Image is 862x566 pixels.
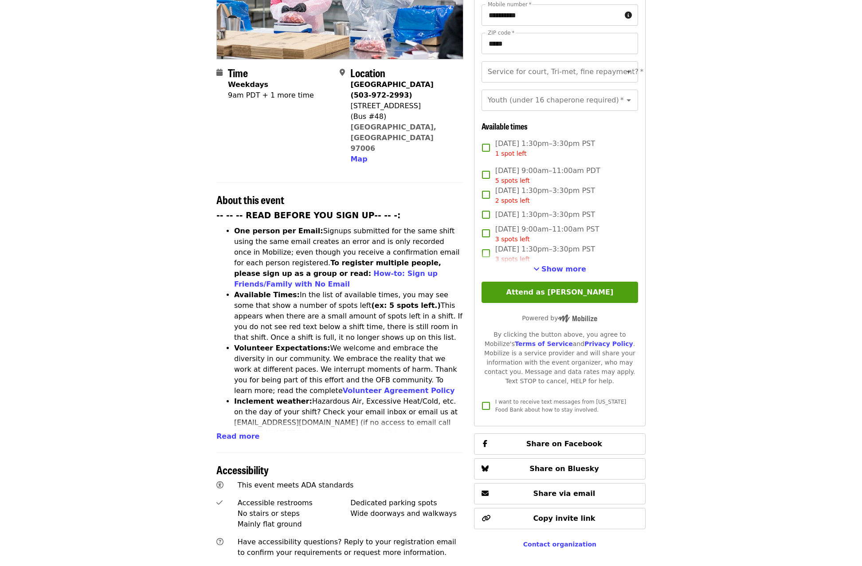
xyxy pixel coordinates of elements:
strong: -- -- -- READ BEFORE YOU SIGN UP-- -- -: [216,211,401,220]
img: Powered by Mobilize [558,314,597,322]
span: [DATE] 1:30pm–3:30pm PST [495,209,595,220]
button: Open [623,94,635,106]
span: Have accessibility questions? Reply to your registration email to confirm your requirements or re... [238,538,456,557]
span: Show more [541,265,586,273]
button: Map [350,154,367,165]
span: I want to receive text messages from [US_STATE] Food Bank about how to stay involved. [495,399,626,413]
span: 3 spots left [495,255,530,263]
strong: (ex: 5 spots left.) [371,301,440,310]
button: Share on Facebook [474,433,646,455]
i: map-marker-alt icon [340,68,345,77]
span: [DATE] 1:30pm–3:30pm PST [495,185,595,205]
div: 9am PDT + 1 more time [228,90,314,101]
span: [DATE] 1:30pm–3:30pm PST [495,138,595,158]
a: Contact organization [523,541,596,548]
li: In the list of available times, you may see some that show a number of spots left This appears wh... [234,290,463,343]
span: About this event [216,192,284,207]
span: Read more [216,432,259,440]
strong: Inclement weather: [234,397,312,405]
span: Powered by [522,314,597,322]
span: Copy invite link [533,514,595,523]
span: 2 spots left [495,197,530,204]
button: Open [623,66,635,78]
span: Share on Facebook [526,440,602,448]
span: 1 spot left [495,150,527,157]
label: ZIP code [488,30,514,35]
span: Time [228,65,248,80]
span: Available times [482,120,528,132]
strong: To register multiple people, please sign up as a group or read: [234,259,441,278]
a: Privacy Policy [584,340,633,347]
span: Location [350,65,385,80]
div: No stairs or steps [238,508,351,519]
span: This event meets ADA standards [238,481,354,489]
i: circle-info icon [625,11,632,20]
strong: [GEOGRAPHIC_DATA] (503-972-2993) [350,80,433,99]
div: Dedicated parking spots [350,498,463,508]
input: Mobile number [482,4,621,26]
button: Attend as [PERSON_NAME] [482,282,638,303]
strong: Available Times: [234,291,300,299]
i: calendar icon [216,68,223,77]
div: [STREET_ADDRESS] [350,101,456,111]
div: By clicking the button above, you agree to Mobilize's and . Mobilize is a service provider and wi... [482,330,638,386]
a: How-to: Sign up Friends/Family with No Email [234,269,438,288]
button: Copy invite link [474,508,646,529]
button: Share via email [474,483,646,504]
i: check icon [216,499,223,507]
a: Terms of Service [515,340,573,347]
strong: Volunteer Expectations: [234,344,330,352]
span: 5 spots left [495,177,530,184]
span: [DATE] 9:00am–11:00am PDT [495,165,600,185]
li: Signups submitted for the same shift using the same email creates an error and is only recorded o... [234,226,463,290]
strong: Weekdays [228,80,268,89]
a: Volunteer Agreement Policy [343,386,455,395]
li: Hazardous Air, Excessive Heat/Cold, etc. on the day of your shift? Check your email inbox or emai... [234,396,463,449]
li: We welcome and embrace the diversity in our community. We embrace the reality that we work at dif... [234,343,463,396]
strong: One person per Email: [234,227,323,235]
span: Map [350,155,367,163]
span: [DATE] 1:30pm–3:30pm PST [495,244,595,264]
button: Share on Bluesky [474,458,646,480]
label: Mobile number [488,2,531,7]
div: Mainly flat ground [238,519,351,530]
span: [DATE] 9:00am–11:00am PST [495,224,599,244]
span: Share on Bluesky [529,464,599,473]
div: (Bus #48) [350,111,456,122]
span: Share via email [533,489,596,498]
span: 3 spots left [495,236,530,243]
button: See more timeslots [533,264,586,275]
i: question-circle icon [216,538,223,546]
div: Wide doorways and walkways [350,508,463,519]
input: ZIP code [482,33,638,54]
i: universal-access icon [216,481,223,489]
button: Read more [216,431,259,442]
a: [GEOGRAPHIC_DATA], [GEOGRAPHIC_DATA] 97006 [350,123,436,153]
div: Accessible restrooms [238,498,351,508]
span: Accessibility [216,462,269,477]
